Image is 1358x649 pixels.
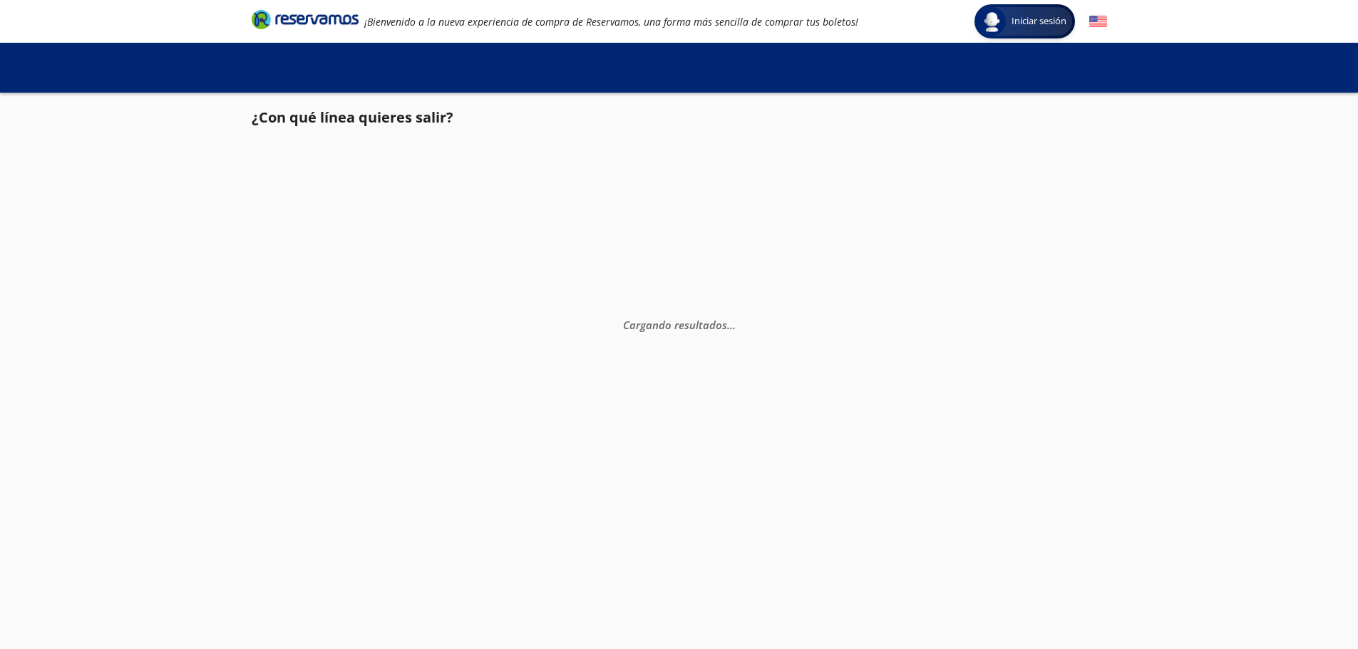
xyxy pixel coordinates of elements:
a: Brand Logo [252,9,359,34]
span: . [730,317,733,331]
span: Iniciar sesión [1006,14,1072,28]
span: . [727,317,730,331]
button: English [1089,13,1107,31]
i: Brand Logo [252,9,359,30]
p: ¿Con qué línea quieres salir? [252,107,453,128]
span: . [733,317,736,331]
em: ¡Bienvenido a la nueva experiencia de compra de Reservamos, una forma más sencilla de comprar tus... [364,15,858,28]
em: Cargando resultados [623,317,736,331]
